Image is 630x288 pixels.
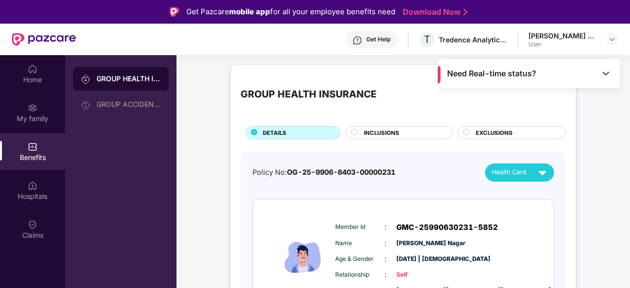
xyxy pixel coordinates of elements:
img: Stroke [463,7,467,17]
div: Policy No: [252,167,395,178]
div: Get Pazcare for all your employee benefits need [186,6,395,18]
div: GROUP HEALTH INSURANCE [241,87,377,102]
img: svg+xml;base64,PHN2ZyB3aWR0aD0iMjAiIGhlaWdodD0iMjAiIHZpZXdCb3g9IjAgMCAyMCAyMCIgZmlsbD0ibm9uZSIgeG... [28,103,37,113]
img: svg+xml;base64,PHN2ZyBpZD0iQ2xhaW0iIHhtbG5zPSJodHRwOi8vd3d3LnczLm9yZy8yMDAwL3N2ZyIgd2lkdGg9IjIwIi... [28,220,37,229]
span: Relationship [335,270,385,280]
span: DETAILS [263,128,286,137]
div: Get Help [366,35,390,43]
div: [PERSON_NAME] Nagar [528,31,597,40]
div: GROUP HEALTH INSURANCE [97,74,161,84]
img: New Pazcare Logo [12,33,76,46]
span: T [424,33,430,45]
span: : [385,222,386,232]
img: Logo [170,7,179,17]
span: Health Card [492,167,526,177]
span: [PERSON_NAME] Nagar [396,239,446,248]
img: svg+xml;base64,PHN2ZyBpZD0iSG9zcGl0YWxzIiB4bWxucz0iaHR0cDovL3d3dy53My5vcmcvMjAwMC9zdmciIHdpZHRoPS... [28,181,37,191]
span: [DATE] | [DEMOGRAPHIC_DATA] [396,255,446,264]
span: : [385,254,386,264]
span: : [385,269,386,280]
img: svg+xml;base64,PHN2ZyBpZD0iSG9tZSIgeG1sbnM9Imh0dHA6Ly93d3cudzMub3JnLzIwMDAvc3ZnIiB3aWR0aD0iMjAiIG... [28,64,37,74]
img: svg+xml;base64,PHN2ZyBpZD0iQmVuZWZpdHMiIHhtbG5zPSJodHRwOi8vd3d3LnczLm9yZy8yMDAwL3N2ZyIgd2lkdGg9Ij... [28,142,37,152]
span: Name [335,239,385,248]
img: svg+xml;base64,PHN2ZyB3aWR0aD0iMjAiIGhlaWdodD0iMjAiIHZpZXdCb3g9IjAgMCAyMCAyMCIgZmlsbD0ibm9uZSIgeG... [81,100,91,110]
span: EXCLUSIONS [476,128,513,137]
span: OG-25-9906-8403-00000231 [287,168,395,176]
img: svg+xml;base64,PHN2ZyB3aWR0aD0iMjAiIGhlaWdodD0iMjAiIHZpZXdCb3g9IjAgMCAyMCAyMCIgZmlsbD0ibm9uZSIgeG... [81,74,91,84]
span: GMC-25990630231-5852 [396,222,498,233]
strong: mobile app [229,7,270,16]
span: : [385,238,386,249]
span: Member Id [335,223,385,232]
div: GROUP ACCIDENTAL INSURANCE [97,100,161,108]
img: svg+xml;base64,PHN2ZyB4bWxucz0iaHR0cDovL3d3dy53My5vcmcvMjAwMC9zdmciIHZpZXdCb3g9IjAgMCAyNCAyNCIgd2... [534,164,551,181]
button: Health Card [485,163,554,182]
span: INCLUSIONS [364,128,399,137]
img: svg+xml;base64,PHN2ZyBpZD0iSGVscC0zMngzMiIgeG1sbnM9Imh0dHA6Ly93d3cudzMub3JnLzIwMDAvc3ZnIiB3aWR0aD... [352,35,362,45]
span: Self [396,270,446,280]
div: Tredence Analytics Solutions Private Limited [439,35,508,44]
img: svg+xml;base64,PHN2ZyBpZD0iRHJvcGRvd24tMzJ4MzIiIHhtbG5zPSJodHRwOi8vd3d3LnczLm9yZy8yMDAwL3N2ZyIgd2... [608,35,616,43]
div: User [528,40,597,48]
a: Download Now [403,7,464,17]
span: Age & Gender [335,255,385,264]
span: Need Real-time status? [447,68,536,79]
img: Toggle Icon [601,68,611,78]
